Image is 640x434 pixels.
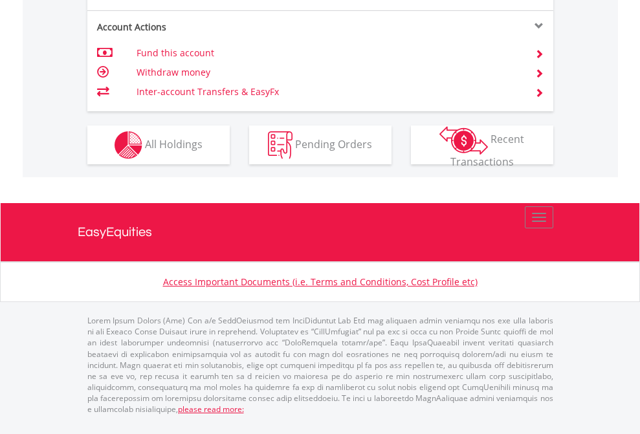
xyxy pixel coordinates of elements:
[137,63,519,82] td: Withdraw money
[115,131,142,159] img: holdings-wht.png
[78,203,563,261] a: EasyEquities
[87,21,320,34] div: Account Actions
[411,125,553,164] button: Recent Transactions
[249,125,392,164] button: Pending Orders
[145,136,203,151] span: All Holdings
[87,125,230,164] button: All Holdings
[268,131,292,159] img: pending_instructions-wht.png
[87,315,553,415] p: Lorem Ipsum Dolors (Ame) Con a/e SeddOeiusmod tem InciDiduntut Lab Etd mag aliquaen admin veniamq...
[163,276,478,288] a: Access Important Documents (i.e. Terms and Conditions, Cost Profile etc)
[137,43,519,63] td: Fund this account
[439,126,488,155] img: transactions-zar-wht.png
[178,404,244,415] a: please read more:
[137,82,519,102] td: Inter-account Transfers & EasyFx
[295,136,372,151] span: Pending Orders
